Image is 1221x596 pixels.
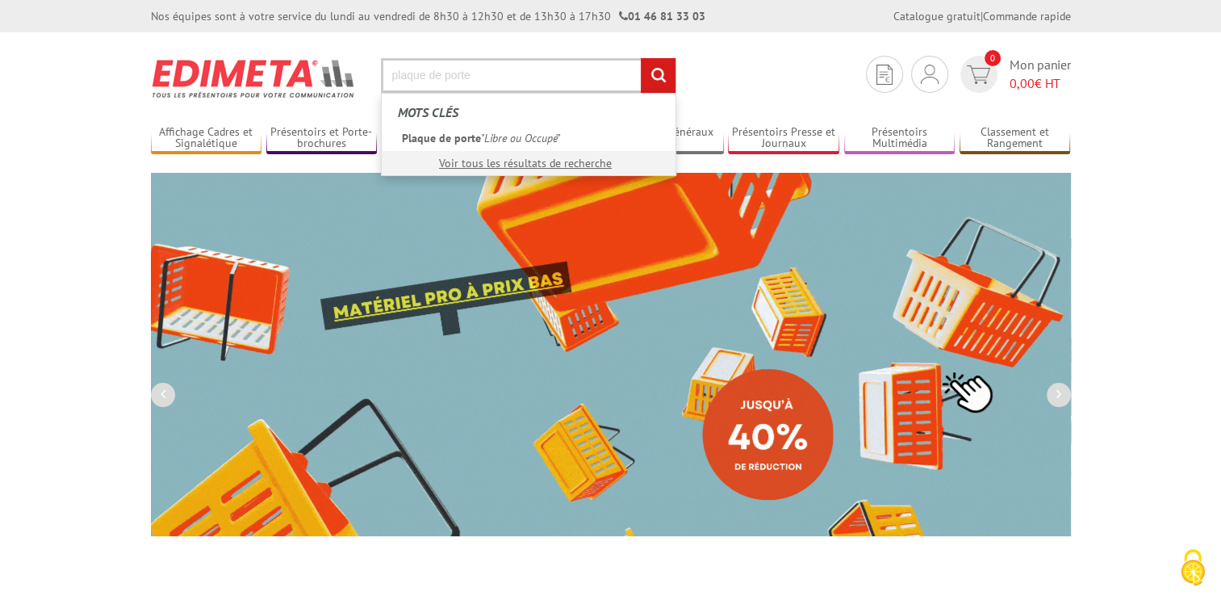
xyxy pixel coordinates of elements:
[967,65,990,84] img: devis rapide
[641,58,675,93] input: rechercher
[266,125,378,152] a: Présentoirs et Porte-brochures
[985,50,1001,66] span: 0
[394,126,663,150] a: Plaque de porte"Libre ou Occupé"
[151,48,357,108] img: Présentoir, panneau, stand - Edimeta - PLV, affichage, mobilier bureau, entreprise
[381,58,676,93] input: Rechercher un produit ou une référence...
[381,93,676,176] div: Rechercher un produit ou une référence...
[921,65,939,84] img: devis rapide
[1010,56,1071,93] span: Mon panier
[844,125,955,152] a: Présentoirs Multimédia
[398,104,458,120] span: Mots clés
[1173,548,1213,588] img: Cookies (fenêtre modale)
[151,8,705,24] div: Nos équipes sont à votre service du lundi au vendredi de 8h30 à 12h30 et de 13h30 à 17h30
[151,125,262,152] a: Affichage Cadres et Signalétique
[960,125,1071,152] a: Classement et Rangement
[893,8,1071,24] div: |
[439,156,612,170] a: Voir tous les résultats de recherche
[876,65,893,85] img: devis rapide
[956,56,1071,93] a: devis rapide 0 Mon panier 0,00€ HT
[893,9,981,23] a: Catalogue gratuit
[1010,74,1071,93] span: € HT
[619,9,705,23] strong: 01 46 81 33 03
[728,125,839,152] a: Présentoirs Presse et Journaux
[1165,541,1221,596] button: Cookies (fenêtre modale)
[402,131,481,145] em: Plaque de porte
[983,9,1071,23] a: Commande rapide
[1010,75,1035,91] span: 0,00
